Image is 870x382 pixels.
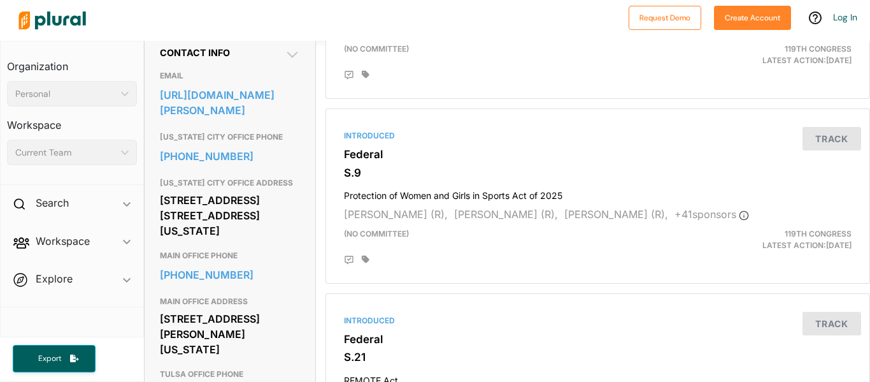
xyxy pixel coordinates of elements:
[160,147,300,166] a: [PHONE_NUMBER]
[344,333,852,346] h3: Federal
[674,208,749,221] span: + 41 sponsor s
[629,6,701,30] button: Request Demo
[564,208,668,221] span: [PERSON_NAME] (R),
[344,315,852,327] div: Introduced
[344,184,852,202] h4: Protection of Women and Girls in Sports Act of 2025
[160,294,300,309] h3: MAIN OFFICE ADDRESS
[362,70,369,79] div: Add tags
[362,255,369,264] div: Add tags
[160,68,300,84] h3: EMAIL
[15,87,116,101] div: Personal
[629,10,701,24] a: Request Demo
[344,166,852,179] h3: S.9
[344,70,354,80] div: Add Position Statement
[344,208,448,221] span: [PERSON_NAME] (R),
[334,43,685,66] div: (no committee)
[13,345,96,372] button: Export
[160,309,300,359] div: [STREET_ADDRESS][PERSON_NAME][US_STATE]
[160,129,300,145] h3: [US_STATE] CITY OFFICE PHONE
[160,47,230,58] span: Contact Info
[714,6,791,30] button: Create Account
[344,351,852,364] h3: S.21
[344,255,354,265] div: Add Position Statement
[160,367,300,382] h3: TULSA OFFICE PHONE
[160,191,300,240] div: [STREET_ADDRESS] [STREET_ADDRESS][US_STATE]
[454,208,558,221] span: [PERSON_NAME] (R),
[344,148,852,161] h3: Federal
[7,48,137,76] h3: Organization
[785,44,852,54] span: 119th Congress
[714,10,791,24] a: Create Account
[160,265,300,284] a: [PHONE_NUMBER]
[802,312,861,335] button: Track
[344,130,852,142] div: Introduced
[7,107,137,135] h3: Workspace
[36,196,69,210] h2: Search
[833,11,857,23] a: Log In
[785,229,852,239] span: 119th Congress
[160,248,300,263] h3: MAIN OFFICE PHONE
[685,43,861,66] div: Latest Action: [DATE]
[15,146,116,159] div: Current Team
[334,228,685,251] div: (no committee)
[29,353,70,364] span: Export
[160,175,300,191] h3: [US_STATE] CITY OFFICE ADDRESS
[802,127,861,151] button: Track
[160,85,300,120] a: [URL][DOMAIN_NAME][PERSON_NAME]
[685,228,861,251] div: Latest Action: [DATE]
